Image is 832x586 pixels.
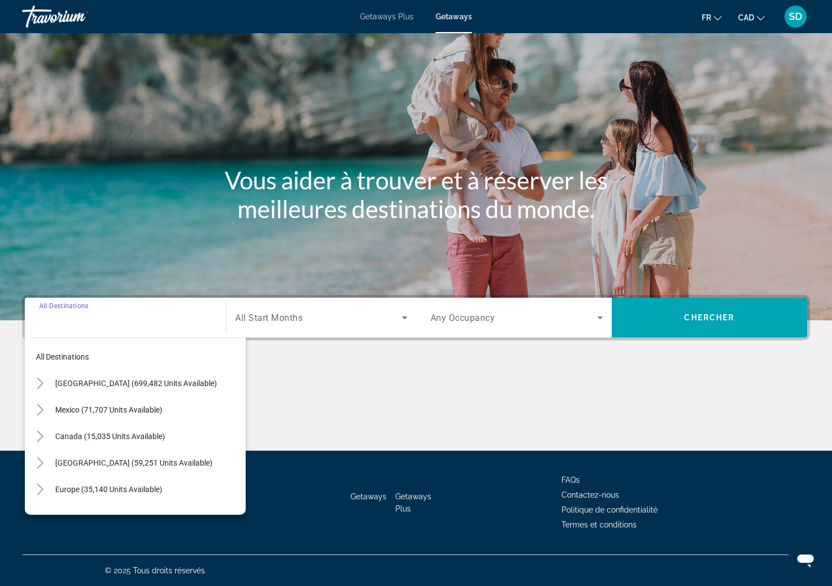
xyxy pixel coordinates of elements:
div: Search widget [25,298,807,337]
span: CAD [738,13,754,22]
span: Europe (35,140 units available) [55,485,162,494]
span: Any Occupancy [431,313,495,323]
a: Getaways Plus [360,12,414,21]
button: All destinations [30,347,246,367]
span: Canada (15,035 units available) [55,432,165,441]
button: Toggle United States (699,482 units available) [30,374,50,393]
button: Toggle Caribbean & Atlantic Islands (59,251 units available) [30,453,50,473]
button: Toggle Australia (3,315 units available) [30,506,50,526]
button: Canada (15,035 units available) [50,426,246,446]
button: Change language [702,9,722,25]
a: Getaways Plus [395,492,431,513]
a: FAQs [561,476,580,484]
span: fr [702,13,711,22]
button: [GEOGRAPHIC_DATA] (699,482 units available) [50,373,246,393]
button: Australia (3,315 units available) [50,506,246,526]
span: Chercher [684,313,734,322]
a: Getaways [351,492,386,501]
span: [GEOGRAPHIC_DATA] (59,251 units available) [55,458,213,467]
button: Europe (35,140 units available) [50,479,246,499]
button: Toggle Canada (15,035 units available) [30,427,50,446]
button: Chercher [612,298,807,337]
button: [GEOGRAPHIC_DATA] (59,251 units available) [50,453,246,473]
span: [GEOGRAPHIC_DATA] (699,482 units available) [55,379,217,388]
a: Politique de confidentialité [561,505,658,514]
span: Mexico (71,707 units available) [55,405,162,414]
button: User Menu [781,5,810,28]
span: All Start Months [235,313,303,323]
span: © 2025 Tous droits réservés. [105,566,206,575]
h1: Vous aider à trouver et à réserver les meilleures destinations du monde. [209,166,623,223]
a: Termes et conditions [561,520,637,529]
span: SD [789,11,802,22]
button: Mexico (71,707 units available) [50,400,246,420]
a: Contactez-nous [561,490,619,499]
span: All Destinations [39,302,88,309]
a: Travorium [22,2,133,31]
button: Toggle Mexico (71,707 units available) [30,400,50,420]
span: All destinations [36,352,89,361]
iframe: Bouton de lancement de la fenêtre de messagerie [788,542,823,577]
button: Toggle Europe (35,140 units available) [30,480,50,499]
a: Getaways [436,12,472,21]
button: Change currency [738,9,765,25]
